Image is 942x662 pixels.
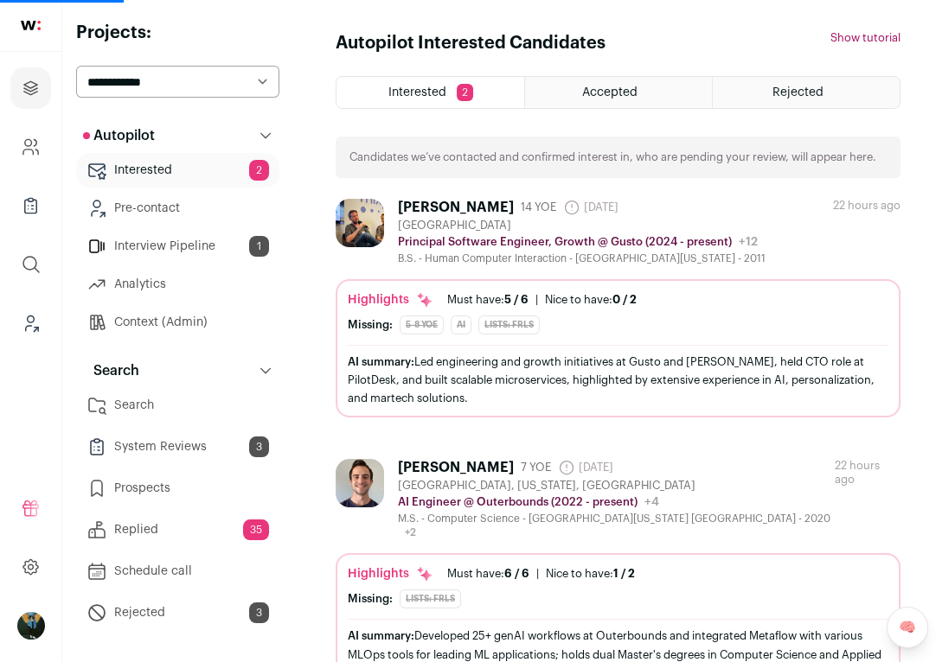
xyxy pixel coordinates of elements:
span: Rejected [772,86,823,99]
a: Context (Admin) [76,305,279,340]
a: Interview Pipeline1 [76,229,279,264]
p: AI Engineer @ Outerbounds (2022 - present) [398,495,638,509]
span: 1 [249,236,269,257]
button: Show tutorial [830,31,900,45]
img: acf25167402d6d4a8279fa407338a4f0b824c2abc3925befbac4e5390849f498.jpg [336,459,384,507]
a: System Reviews3 [76,430,279,464]
div: Lists: FRLs [400,589,461,608]
div: Must have: [447,567,529,581]
a: 🧠 [887,607,928,648]
span: +2 [405,527,416,538]
span: [DATE] [558,459,613,476]
button: Autopilot [76,118,279,153]
ul: | [447,567,635,581]
img: 8ce2a09a4d95a7e143fa9c338c44527f97aa9837bedabd6d7654533a7529115a [336,199,384,247]
div: Highlights [348,291,433,309]
a: [PERSON_NAME] 14 YOE [DATE] [GEOGRAPHIC_DATA] Principal Software Engineer, Growth @ Gusto (2024 -... [336,199,900,417]
span: [DATE] [563,199,618,216]
span: 6 / 6 [504,568,529,579]
ul: | [447,293,637,307]
a: Replied35 [76,512,279,547]
h1: Autopilot Interested Candidates [336,31,606,55]
span: 14 YOE [521,201,556,214]
span: 35 [243,519,269,540]
span: 7 YOE [521,461,551,474]
div: Led engineering and growth initiatives at Gusto and [PERSON_NAME], held CTO role at PilotDesk, an... [348,353,888,407]
div: Nice to have: [546,567,635,581]
span: +12 [739,236,758,248]
div: Missing: [348,318,393,332]
span: AI summary: [348,630,414,641]
button: Search [76,353,279,388]
div: Missing: [348,592,393,606]
span: +4 [644,496,659,508]
a: Leads (Backoffice) [10,302,51,344]
div: [PERSON_NAME] [398,199,514,216]
span: 2 [457,84,473,101]
a: Schedule call [76,554,279,589]
button: Open dropdown [17,612,45,640]
div: Lists: FRLs [478,315,540,334]
span: 1 / 2 [613,568,635,579]
img: 12031951-medium_jpg [17,612,45,640]
a: Accepted [525,77,712,108]
p: Search [83,360,139,381]
span: 0 / 2 [612,294,637,305]
div: M.S. - Computer Science - [GEOGRAPHIC_DATA][US_STATE] [GEOGRAPHIC_DATA] - 2020 [398,512,835,539]
span: Interested [388,86,446,99]
div: B.S. - Human Computer Interaction - [GEOGRAPHIC_DATA][US_STATE] - 2011 [398,251,766,265]
div: 22 hours ago [835,459,900,487]
span: 2 [249,160,269,181]
a: Analytics [76,267,279,302]
div: Must have: [447,293,529,307]
span: 3 [249,602,269,623]
p: Autopilot [83,125,155,146]
a: Interested2 [76,153,279,188]
a: Company and ATS Settings [10,126,51,168]
span: Accepted [582,86,638,99]
div: 22 hours ago [833,199,900,213]
span: 3 [249,436,269,457]
a: Company Lists [10,185,51,226]
div: [GEOGRAPHIC_DATA], [US_STATE], [GEOGRAPHIC_DATA] [398,479,835,493]
div: [PERSON_NAME] [398,459,514,476]
div: Nice to have: [545,293,637,307]
img: wellfound-shorthand-0d5821cbd27db2630d0214b213865d53afaa358527fdda9d0ea32b1df1b89c2c.svg [21,21,41,30]
p: Candidates we’ve contacted and confirmed interest in, who are pending your review, will appear here. [349,150,876,164]
div: 5-8 YOE [400,315,444,334]
h2: Projects: [76,21,279,45]
span: AI summary: [348,356,414,367]
div: [GEOGRAPHIC_DATA] [398,219,766,232]
a: Search [76,388,279,423]
p: Principal Software Engineer, Growth @ Gusto (2024 - present) [398,235,732,249]
div: AI [451,315,471,334]
a: Projects [10,67,51,109]
div: Highlights [348,565,433,582]
a: Rejected3 [76,595,279,630]
a: Prospects [76,471,279,506]
a: Pre-contact [76,191,279,226]
span: 5 / 6 [504,294,529,305]
a: Rejected [713,77,900,108]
